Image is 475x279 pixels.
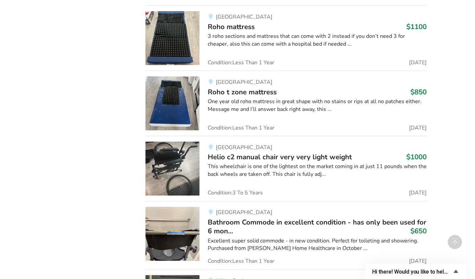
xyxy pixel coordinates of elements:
[216,209,272,216] span: [GEOGRAPHIC_DATA]
[372,269,452,275] span: Hi there! Would you like to help us improve AssistList?
[372,268,460,276] button: Show survey - Hi there! Would you like to help us improve AssistList?
[216,78,272,86] span: [GEOGRAPHIC_DATA]
[216,144,272,151] span: [GEOGRAPHIC_DATA]
[411,227,427,236] h3: $650
[145,201,427,270] a: bathroom safety-bathroom commode in excellent condition - has only been used for 6 months. purcha...
[145,76,200,131] img: bedroom equipment-roho t zone mattress
[208,153,352,162] span: Helio c2 manual chair very very light weight
[145,142,200,196] img: mobility-helio c2 manual chair very very light weight
[208,190,263,196] span: Condition: 3 To 5 Years
[208,237,427,253] div: Excellent super solid commode - in new condition. Perfect for toileting and showering. Purchased ...
[145,71,427,136] a: bedroom equipment-roho t zone mattress [GEOGRAPHIC_DATA]Roho t zone mattress$850One year old roho...
[145,5,427,71] a: bedroom equipment-roho mattress [GEOGRAPHIC_DATA]Roho mattress$11003 roho sections and mattress t...
[208,87,277,97] span: Roho t zone mattress
[208,259,274,264] span: Condition: Less Than 1 Year
[208,125,274,131] span: Condition: Less Than 1 Year
[409,125,427,131] span: [DATE]
[208,163,427,179] div: This wheelchair is one of the lightest on the market coming in at just 11 pounds when the back wh...
[411,88,427,96] h3: $850
[208,22,255,31] span: Roho mattress
[409,259,427,264] span: [DATE]
[409,190,427,196] span: [DATE]
[208,98,427,113] div: One year old roho mattress in great shape with no stains or rips at all no patches either. Messag...
[208,60,274,65] span: Condition: Less Than 1 Year
[145,207,200,261] img: bathroom safety-bathroom commode in excellent condition - has only been used for 6 months. purcha...
[145,11,200,65] img: bedroom equipment-roho mattress
[409,60,427,65] span: [DATE]
[407,153,427,162] h3: $1000
[216,13,272,21] span: [GEOGRAPHIC_DATA]
[208,218,426,236] span: Bathroom Commode in excellent condition - has only been used for 6 mon...
[145,136,427,201] a: mobility-helio c2 manual chair very very light weight [GEOGRAPHIC_DATA]Helio c2 manual chair very...
[208,32,427,48] div: 3 roho sections and mattress that can come with 2 instead if you don’t need 3 for cheaper, also t...
[407,22,427,31] h3: $1100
